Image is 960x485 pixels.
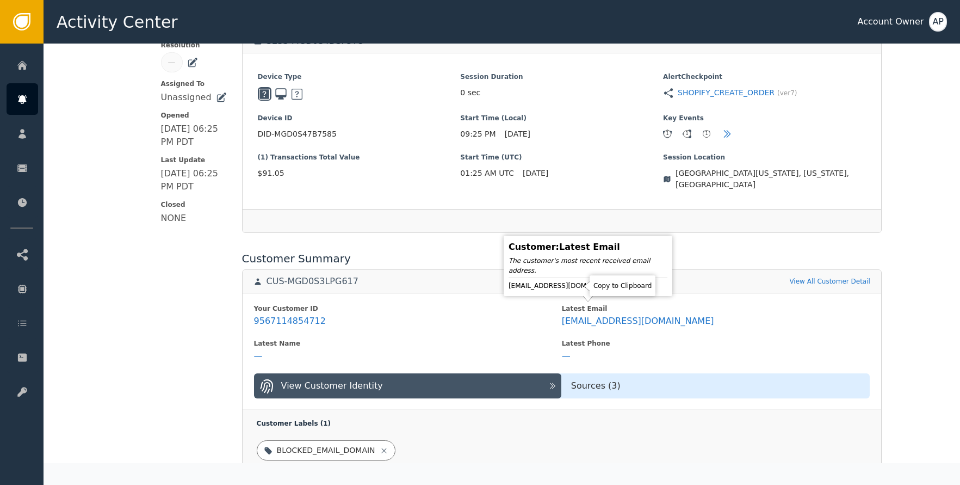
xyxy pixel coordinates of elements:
span: Key Events [663,113,866,123]
span: Last Update [161,155,227,165]
span: Start Time (UTC) [460,152,663,162]
div: CUS-MGD0S3LPG617 [267,276,358,287]
div: — [562,351,571,361]
span: [GEOGRAPHIC_DATA][US_STATE], [US_STATE], [GEOGRAPHIC_DATA] [676,168,866,191]
div: [EMAIL_ADDRESS][DOMAIN_NAME] [562,316,714,327]
span: (ver 7 ) [777,88,797,98]
span: 09:25 PM [460,128,496,140]
span: Opened [161,110,227,120]
div: Unassigned [161,91,212,104]
div: Account Owner [857,15,924,28]
div: 1 [664,130,671,138]
span: [DATE] [505,128,530,140]
span: Device Type [258,72,461,82]
div: The customer's most recent received email address. [509,256,667,275]
div: Latest Email [562,304,870,314]
span: Device ID [258,113,461,123]
div: 9567114854712 [254,316,326,327]
div: Your Customer ID [254,304,562,314]
span: Customer Labels ( 1 ) [257,420,331,427]
div: Latest Phone [562,339,870,348]
span: Start Time (Local) [460,113,663,123]
div: Latest Name [254,339,562,348]
span: (1) Transactions Total Value [258,152,461,162]
span: Activity Center [57,10,178,34]
div: [DATE] 06:25 PM PDT [161,122,227,149]
a: View All Customer Detail [789,277,870,286]
span: Alert Checkpoint [663,72,866,82]
span: $91.05 [258,168,461,179]
div: Customer Summary [242,250,882,267]
div: Copy to Clipboard [592,278,653,293]
span: Closed [161,200,227,210]
span: Assigned To [161,79,227,89]
span: 01:25 AM UTC [460,168,514,179]
div: — [254,351,263,361]
div: NONE [161,212,187,225]
div: BLOCKED_EMAIL_DOMAIN [277,445,375,456]
div: [DATE] 06:25 PM PDT [161,167,227,193]
button: AP [929,12,947,32]
button: View Customer Identity [254,373,561,398]
div: Sources ( 3 ) [561,379,870,392]
span: Session Duration [460,72,663,82]
div: — [168,57,176,68]
span: [DATE] [523,168,548,179]
span: Session Location [663,152,866,162]
div: Customer : Latest Email [509,241,667,254]
span: DID-MGD0S47B7585 [258,128,461,140]
span: 0 sec [460,87,480,99]
div: 1 [703,130,710,138]
div: 1 [683,130,691,138]
a: SHOPIFY_CREATE_ORDER [678,87,775,99]
div: [EMAIL_ADDRESS][DOMAIN_NAME] [509,280,667,291]
div: View Customer Identity [281,379,383,392]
